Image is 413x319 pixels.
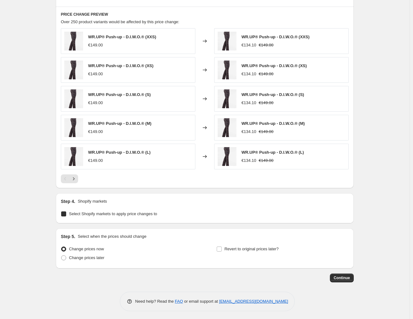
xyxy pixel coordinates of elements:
div: €149.00 [88,71,103,77]
a: [EMAIL_ADDRESS][DOMAIN_NAME] [219,299,288,304]
span: Change prices now [69,247,104,251]
span: WR.UP® Push-up - D.I.W.O.® (S) [241,92,304,97]
span: Continue [334,275,350,280]
div: €149.00 [88,157,103,164]
img: 621_80x.jpg [64,89,83,108]
div: €134.10 [241,100,256,106]
span: WR.UP® Push-up - D.I.W.O.® (M) [241,121,305,126]
img: 621_80x.jpg [64,118,83,137]
button: Continue [330,274,354,282]
div: €134.10 [241,157,256,164]
div: €134.10 [241,129,256,135]
img: 621_80x.jpg [218,61,236,79]
div: €149.00 [88,100,103,106]
span: Select Shopify markets to apply price changes to [69,211,157,216]
span: WR.UP® Push-up - D.I.W.O.® (XXS) [88,35,156,39]
span: WR.UP® Push-up - D.I.W.O.® (L) [241,150,304,155]
img: 621_80x.jpg [64,32,83,51]
h2: Step 5. [61,233,75,240]
h2: Step 4. [61,198,75,205]
p: Select when the prices should change [78,233,146,240]
span: WR.UP® Push-up - D.I.W.O.® (XXS) [241,35,310,39]
div: €134.10 [241,71,256,77]
strike: €149.00 [259,157,273,164]
span: WR.UP® Push-up - D.I.W.O.® (XS) [88,63,153,68]
div: €134.10 [241,42,256,48]
strike: €149.00 [259,100,273,106]
span: Need help? Read the [135,299,175,304]
span: Over 250 product variants would be affected by this price change: [61,19,179,24]
strike: €149.00 [259,129,273,135]
img: 621_80x.jpg [218,147,236,166]
img: 621_80x.jpg [218,89,236,108]
a: FAQ [175,299,183,304]
span: or email support at [183,299,219,304]
img: 621_80x.jpg [218,32,236,51]
img: 621_80x.jpg [64,147,83,166]
button: Next [69,174,78,183]
span: WR.UP® Push-up - D.I.W.O.® (M) [88,121,151,126]
img: 621_80x.jpg [64,61,83,79]
strike: €149.00 [259,42,273,48]
div: €149.00 [88,129,103,135]
img: 621_80x.jpg [218,118,236,137]
span: WR.UP® Push-up - D.I.W.O.® (L) [88,150,151,155]
span: WR.UP® Push-up - D.I.W.O.® (XS) [241,63,307,68]
h6: PRICE CHANGE PREVIEW [61,12,349,17]
span: WR.UP® Push-up - D.I.W.O.® (S) [88,92,151,97]
strike: €149.00 [259,71,273,77]
nav: Pagination [61,174,78,183]
div: €149.00 [88,42,103,48]
p: Shopify markets [78,198,107,205]
span: Change prices later [69,255,104,260]
span: Revert to original prices later? [225,247,279,251]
